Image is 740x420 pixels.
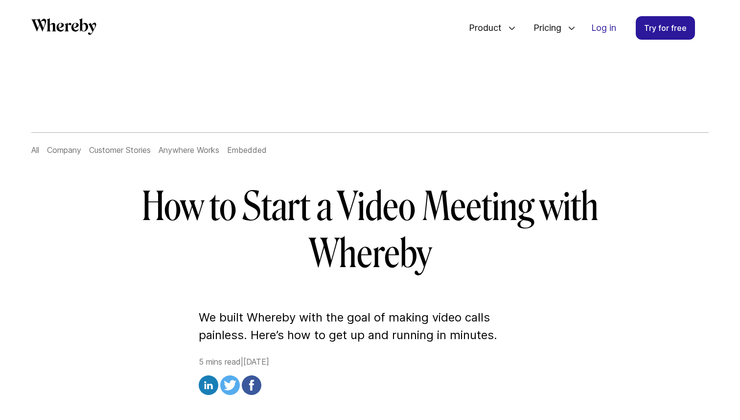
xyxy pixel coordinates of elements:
[31,145,39,155] a: All
[583,17,624,39] a: Log in
[636,16,695,40] a: Try for free
[199,309,541,344] p: We built Whereby with the goal of making video calls painless. Here’s how to get up and running i...
[199,375,218,395] img: linkedin
[524,12,564,44] span: Pricing
[89,145,151,155] a: Customer Stories
[31,18,96,38] a: Whereby
[31,18,96,35] svg: Whereby
[47,145,81,155] a: Company
[220,375,240,395] img: twitter
[459,12,504,44] span: Product
[88,183,652,277] h1: How to Start a Video Meeting with Whereby
[199,356,541,398] div: 5 mins read | [DATE]
[159,145,219,155] a: Anywhere Works
[242,375,261,395] img: facebook
[227,145,267,155] a: Embedded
